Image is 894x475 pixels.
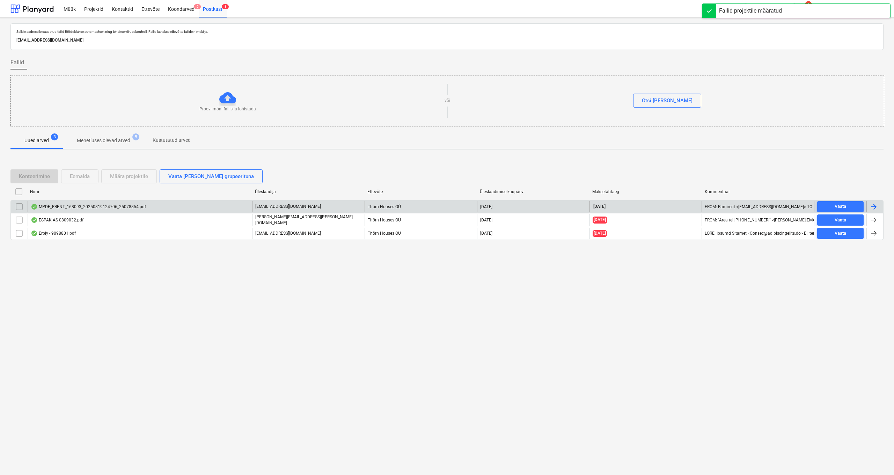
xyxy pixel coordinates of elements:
[719,7,782,15] div: Failid projektile määratud
[817,228,864,239] button: Vaata
[16,29,878,34] p: Sellele aadressile saadetud failid töödeldakse automaatselt ning tehakse viirusekontroll. Failid ...
[222,4,229,9] span: 8
[705,189,812,194] div: Kommentaar
[194,4,201,9] span: 5
[835,203,846,211] div: Vaata
[255,204,321,210] p: [EMAIL_ADDRESS][DOMAIN_NAME]
[592,189,699,194] div: Maksetähtaeg
[31,204,146,210] div: MPDF_RRENT_168093_20250819124706_25078854.pdf
[31,217,83,223] div: ESPAK AS 0809032.pdf
[24,137,49,144] p: Uued arved
[10,58,24,67] span: Failid
[817,214,864,226] button: Vaata
[30,189,249,194] div: Nimi
[480,218,492,222] div: [DATE]
[367,189,474,194] div: Ettevõte
[77,137,130,144] p: Menetluses olevad arved
[633,94,701,108] button: Otsi [PERSON_NAME]
[160,169,263,183] button: Vaata [PERSON_NAME] grupeerituna
[593,204,606,210] span: [DATE]
[31,231,38,236] div: Andmed failist loetud
[31,231,76,236] div: Erply - 9098801.pdf
[480,231,492,236] div: [DATE]
[445,98,450,104] p: või
[835,229,846,237] div: Vaata
[51,133,58,140] span: 3
[593,217,607,223] span: [DATE]
[31,217,38,223] div: Andmed failist loetud
[593,230,607,237] span: [DATE]
[365,228,477,239] div: Thörn Houses OÜ
[153,137,191,144] p: Kustutatud arved
[199,106,256,112] p: Proovi mõni fail siia lohistada
[480,204,492,209] div: [DATE]
[255,231,321,236] p: [EMAIL_ADDRESS][DOMAIN_NAME]
[16,37,878,44] p: [EMAIL_ADDRESS][DOMAIN_NAME]
[10,75,884,126] div: Proovi mõni fail siia lohistadavõiOtsi [PERSON_NAME]
[365,214,477,226] div: Thörn Houses OÜ
[480,189,587,194] div: Üleslaadimise kuupäev
[365,201,477,212] div: Thörn Houses OÜ
[835,216,846,224] div: Vaata
[642,96,693,105] div: Otsi [PERSON_NAME]
[255,214,362,226] p: [PERSON_NAME][EMAIL_ADDRESS][PERSON_NAME][DOMAIN_NAME]
[255,189,362,194] div: Üleslaadija
[817,201,864,212] button: Vaata
[132,133,139,140] span: 5
[31,204,38,210] div: Andmed failist loetud
[168,172,254,181] div: Vaata [PERSON_NAME] grupeerituna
